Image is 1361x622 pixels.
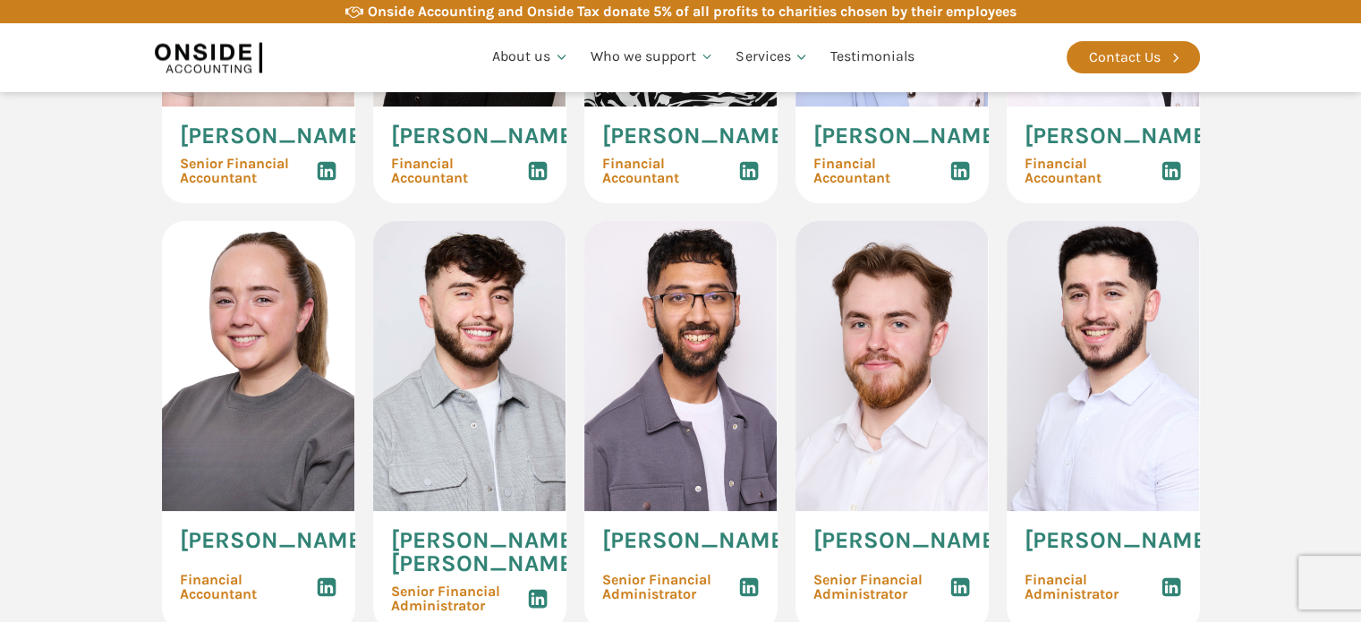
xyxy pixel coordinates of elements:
span: [PERSON_NAME] [1025,124,1214,148]
span: [PERSON_NAME] [813,124,1003,148]
a: Who we support [580,27,726,88]
span: Financial Administrator [1025,573,1161,601]
span: Financial Accountant [180,573,316,601]
span: Senior Financial Administrator [602,573,738,601]
span: [PERSON_NAME] [602,529,792,552]
span: Senior Financial Administrator [391,584,527,613]
span: Financial Accountant [813,157,949,185]
span: [PERSON_NAME] [1025,529,1214,552]
span: Senior Financial Administrator [813,573,949,601]
span: [PERSON_NAME] [813,529,1003,552]
span: [PERSON_NAME] [391,124,581,148]
span: [PERSON_NAME] [180,529,370,552]
a: About us [481,27,580,88]
a: Services [725,27,820,88]
div: Contact Us [1089,46,1161,69]
span: Financial Accountant [1025,157,1161,185]
span: Financial Accountant [391,157,527,185]
a: Contact Us [1067,41,1200,73]
img: Onside Accounting [155,37,262,78]
span: [PERSON_NAME] [602,124,792,148]
span: Senior Financial Accountant [180,157,316,185]
span: [PERSON_NAME] [PERSON_NAME] [391,529,581,575]
span: [PERSON_NAME] [180,124,370,148]
a: Testimonials [820,27,925,88]
span: Financial Accountant [602,157,738,185]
